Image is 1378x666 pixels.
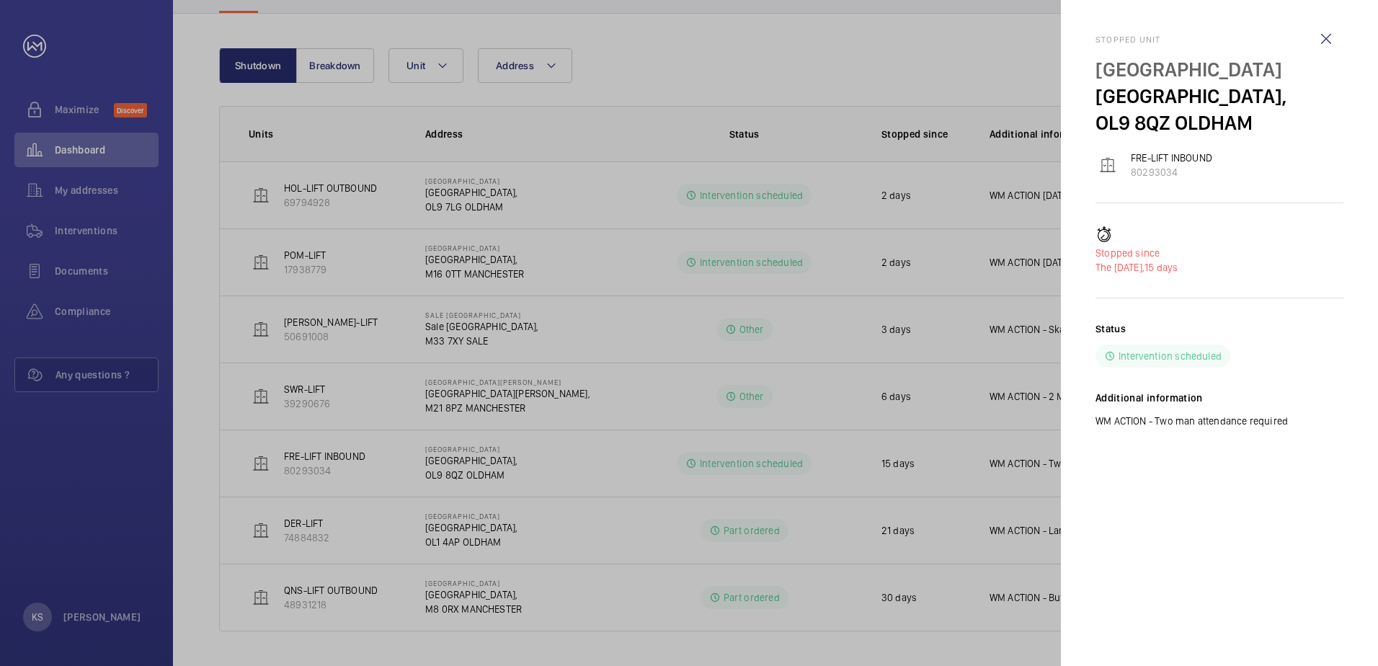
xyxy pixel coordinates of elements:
p: Intervention scheduled [1119,349,1222,363]
p: 15 days [1095,260,1343,275]
p: [GEOGRAPHIC_DATA] [1095,56,1343,83]
span: The [DATE], [1095,262,1144,273]
p: 80293034 [1131,165,1212,179]
p: WM ACTION - Two man attendance required [1095,414,1343,428]
p: Stopped since [1095,246,1343,260]
p: FRE-LIFT INBOUND [1131,151,1212,165]
h2: Additional information [1095,391,1343,405]
p: OL9 8QZ OLDHAM [1095,110,1343,136]
h2: Stopped unit [1095,35,1343,45]
h2: Status [1095,321,1126,336]
img: elevator.svg [1099,156,1116,174]
p: [GEOGRAPHIC_DATA], [1095,83,1343,110]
